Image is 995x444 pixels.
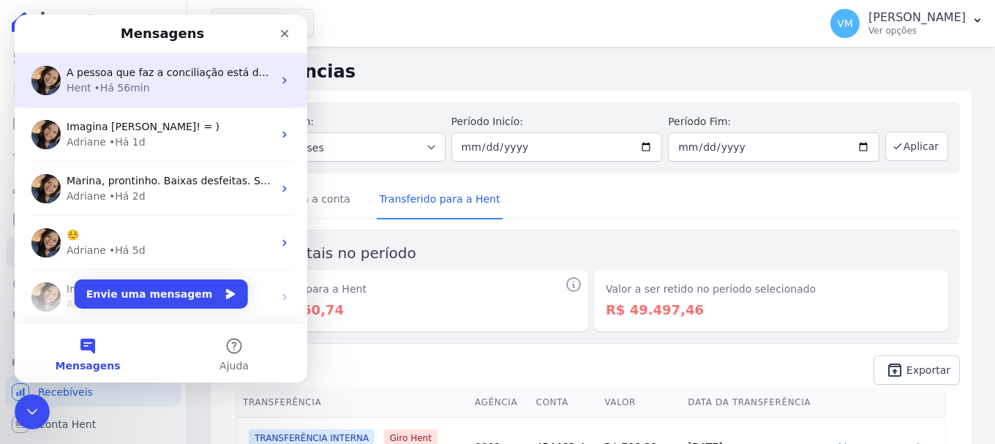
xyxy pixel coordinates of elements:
[868,10,966,25] p: [PERSON_NAME]
[17,159,46,189] img: Profile image for Adriane
[94,120,131,135] div: • Há 1d
[94,228,131,244] div: • Há 5d
[52,120,91,135] div: Adriane
[819,3,995,44] button: VM [PERSON_NAME] Ver opções
[52,228,91,244] div: Adriane
[52,282,91,298] div: Adriane
[38,385,93,399] span: Recebíveis
[52,106,205,118] span: Imagina [PERSON_NAME]! = )
[906,366,950,375] span: Exportar
[52,66,77,81] div: Hent
[6,76,181,105] a: Contratos
[530,388,598,418] th: Conta
[6,377,181,407] a: Recebíveis
[837,18,853,29] span: VM
[6,301,181,331] a: Negativação
[94,174,131,189] div: • Há 2d
[6,410,181,439] a: Conta Hent
[52,268,116,280] span: Imagina! = )
[6,237,181,266] a: Transferências
[6,173,181,202] a: Clientes
[15,15,307,383] iframe: Intercom live chat
[60,265,233,294] button: Envie uma mensagem
[868,25,966,37] p: Ver opções
[246,300,577,320] dd: R$ 48.560,74
[246,282,577,297] dt: Transferido para a Hent
[12,354,175,372] div: Plataformas
[598,388,682,418] th: Valor
[606,282,936,297] dt: Valor a ser retido no período selecionado
[885,132,948,161] button: Aplicar
[17,268,46,297] img: Profile image for Adriane
[6,44,181,73] a: Visão Geral
[15,394,50,429] iframe: Intercom live chat
[234,242,588,264] label: Valores totais no período
[6,269,181,298] a: Crédito
[205,346,234,356] span: Ajuda
[52,160,649,172] span: Marina, prontinho. Baixas desfeitas. Separei este artigo para você sobre realizar a renegociação ...
[377,181,503,219] a: Transferido para a Hent
[6,205,181,234] a: Minha Carteira
[237,388,469,418] th: Transferência
[17,214,46,243] img: Profile image for Adriane
[17,51,46,80] img: Profile image for Adriane
[52,52,451,64] span: A pessoa que faz a conciliação está dando diferença R$ 937,59 sabe o que é?
[6,140,181,170] a: Lotes
[80,66,135,81] div: • Há 56min
[146,309,293,368] button: Ajuda
[52,174,91,189] div: Adriane
[38,417,96,432] span: Conta Hent
[211,9,314,37] button: Grupo Rei
[6,108,181,138] a: Parcelas
[886,361,904,379] i: unarchive
[874,355,960,385] a: unarchive Exportar
[682,388,833,418] th: Data da Transferência
[451,114,663,129] label: Período Inicío:
[17,105,46,135] img: Profile image for Adriane
[52,214,64,226] span: ☺️
[606,300,936,320] dd: R$ 49.497,46
[41,346,106,356] span: Mensagens
[668,114,879,129] label: Período Fim:
[211,59,972,85] h2: Transferências
[469,388,530,418] th: Agência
